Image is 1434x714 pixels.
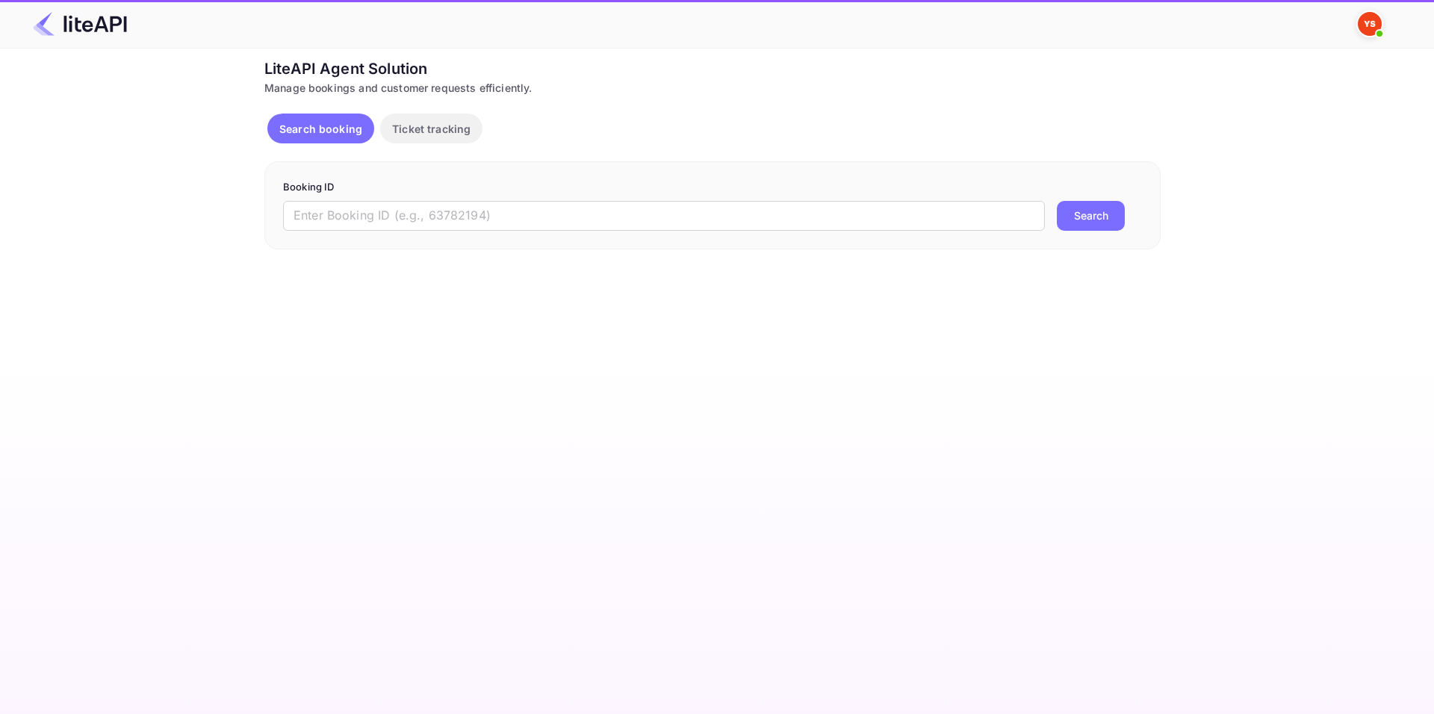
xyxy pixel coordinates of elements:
[392,121,471,137] p: Ticket tracking
[264,58,1161,80] div: LiteAPI Agent Solution
[264,80,1161,96] div: Manage bookings and customer requests efficiently.
[1358,12,1382,36] img: Yandex Support
[279,121,362,137] p: Search booking
[283,201,1045,231] input: Enter Booking ID (e.g., 63782194)
[283,180,1142,195] p: Booking ID
[33,12,127,36] img: LiteAPI Logo
[1057,201,1125,231] button: Search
